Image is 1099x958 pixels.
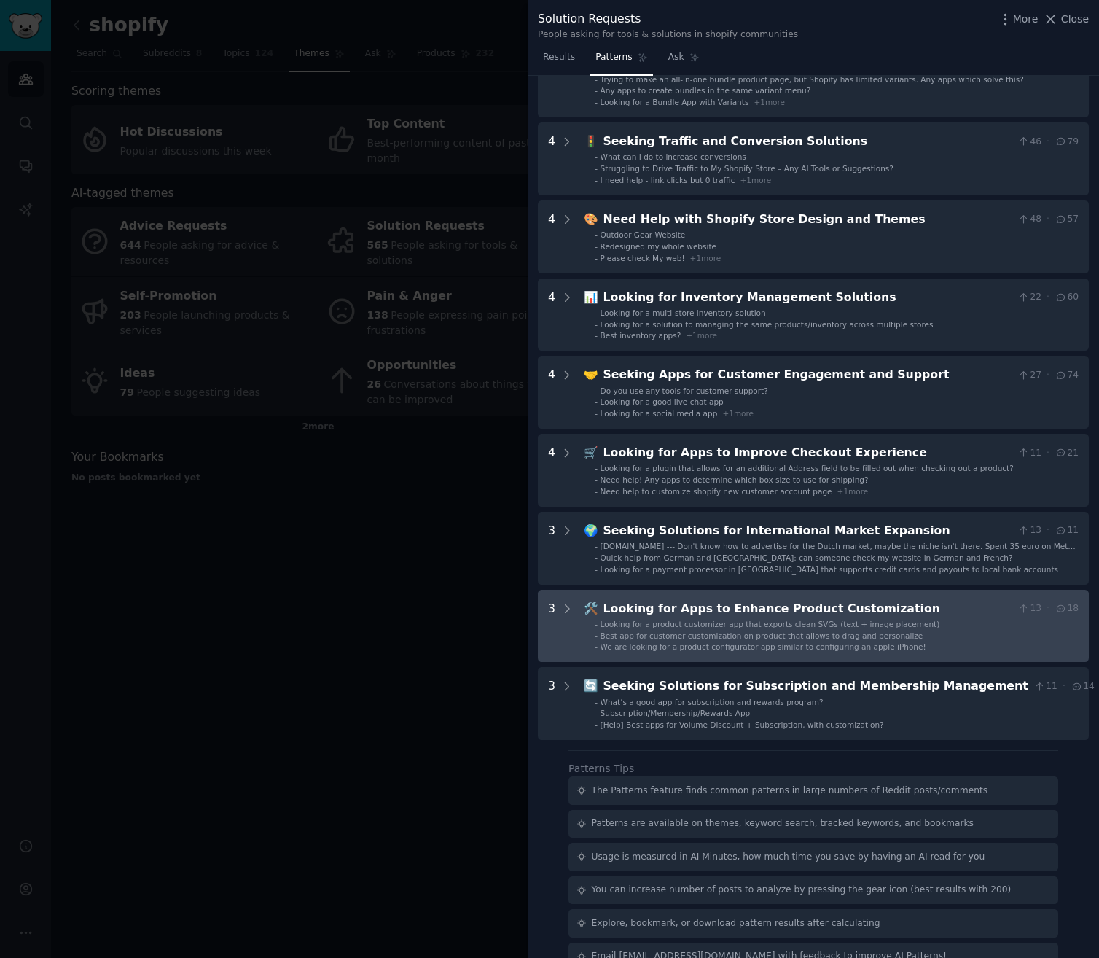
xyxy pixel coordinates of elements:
a: Patterns [590,46,652,76]
span: + 1 more [722,409,754,418]
span: Best inventory apps? [601,331,681,340]
div: - [595,397,598,407]
span: 21 [1055,447,1079,460]
span: Redesigned my whole website [601,242,716,251]
span: · [1047,369,1049,382]
div: - [595,308,598,318]
span: + 1 more [740,176,772,184]
span: What’s a good app for subscription and rewards program? [601,698,824,706]
span: Results [543,51,575,64]
div: - [595,97,598,107]
div: Need Help with Shopify Store Design and Themes [603,211,1012,229]
span: 13 [1017,602,1041,615]
span: [Help] Best apps for Volume Discount + Subscription, with customization? [601,720,884,729]
div: - [595,241,598,252]
div: - [595,152,598,162]
span: · [1047,602,1049,615]
div: - [595,642,598,652]
button: Close [1043,12,1089,27]
a: Results [538,46,580,76]
div: - [595,386,598,396]
div: Seeking Apps for Customer Engagement and Support [603,366,1012,384]
div: - [595,463,598,473]
div: 4 [548,289,555,341]
span: Struggling to Drive Traffic to My Shopify Store – Any AI Tools or Suggestions? [601,164,893,173]
span: 🚦 [584,134,598,148]
span: + 1 more [837,487,869,496]
span: Close [1061,12,1089,27]
div: 3 [548,600,555,653]
span: Best app for customer customization on product that allows to drag and personalize [601,631,923,640]
span: 27 [1017,369,1041,382]
div: Seeking Solutions for Subscription and Membership Management [603,677,1028,696]
div: - [595,541,598,551]
span: [DOMAIN_NAME] --- Don't know how to advertise for the Dutch market, maybe the niche isn't there. ... [601,542,1076,561]
span: 11 [1017,447,1041,460]
span: Looking for a good live chat app [601,397,724,406]
span: + 1 more [754,98,785,106]
div: - [595,553,598,563]
span: 📊 [584,290,598,304]
div: 3 [548,522,555,575]
span: 🎨 [584,212,598,226]
div: Patterns are available on themes, keyword search, tracked keywords, and bookmarks [592,817,974,830]
span: 22 [1017,291,1041,304]
div: - [595,631,598,641]
span: 11 [1055,524,1079,537]
span: Looking for a solution to managing the same products/inventory across multiple stores [601,320,934,329]
span: Need help to customize shopify new customer account page [601,487,832,496]
span: I need help - link clicks but 0 traffic [601,176,735,184]
span: 11 [1033,680,1057,693]
button: More [998,12,1039,27]
div: You can increase number of posts to analyze by pressing the gear icon (best results with 200) [592,884,1012,897]
span: More [1013,12,1039,27]
span: Outdoor Gear Website [601,230,686,239]
div: 4 [548,133,555,185]
span: Looking for a payment processor in [GEOGRAPHIC_DATA] that supports credit cards and payouts to lo... [601,565,1058,574]
span: · [1047,136,1049,149]
div: Solution Requests [538,10,798,28]
div: - [595,85,598,96]
span: 79 [1055,136,1079,149]
div: Usage is measured in AI Minutes, how much time you save by having an AI read for you [592,851,985,864]
div: 4 [548,444,555,496]
span: Any apps to create bundles in the same variant menu? [601,86,811,95]
span: 14 [1071,680,1095,693]
span: 13 [1017,524,1041,537]
div: 4 [548,55,555,107]
span: What can I do to increase conversions [601,152,746,161]
a: Ask [663,46,705,76]
div: - [595,697,598,707]
span: 🛒 [584,445,598,459]
span: Subscription/Membership/Rewards App [601,709,751,717]
span: 🔄 [584,679,598,693]
span: Need help! Any apps to determine which box size to use for shipping? [601,475,869,484]
span: 48 [1017,213,1041,226]
div: - [595,720,598,730]
label: Patterns Tips [568,763,634,774]
span: · [1047,213,1049,226]
div: Looking for Inventory Management Solutions [603,289,1012,307]
div: Looking for Apps to Enhance Product Customization [603,600,1012,618]
div: - [595,163,598,174]
div: - [595,619,598,629]
span: 60 [1055,291,1079,304]
div: - [595,253,598,263]
div: - [595,708,598,718]
span: 74 [1055,369,1079,382]
div: - [595,175,598,185]
div: Looking for Apps to Improve Checkout Experience [603,444,1012,462]
div: - [595,475,598,485]
div: 4 [548,211,555,263]
div: - [595,230,598,240]
span: 46 [1017,136,1041,149]
span: 🤝 [584,367,598,381]
div: 4 [548,366,555,418]
div: 3 [548,677,555,730]
div: - [595,564,598,575]
span: Please check My web! [601,254,685,262]
span: Looking for a multi-store inventory solution [601,308,766,317]
div: Seeking Solutions for International Market Expansion [603,522,1012,540]
span: Quick help from German and [GEOGRAPHIC_DATA]: can someone check my website in German and French? [601,553,1013,562]
span: · [1063,680,1065,693]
